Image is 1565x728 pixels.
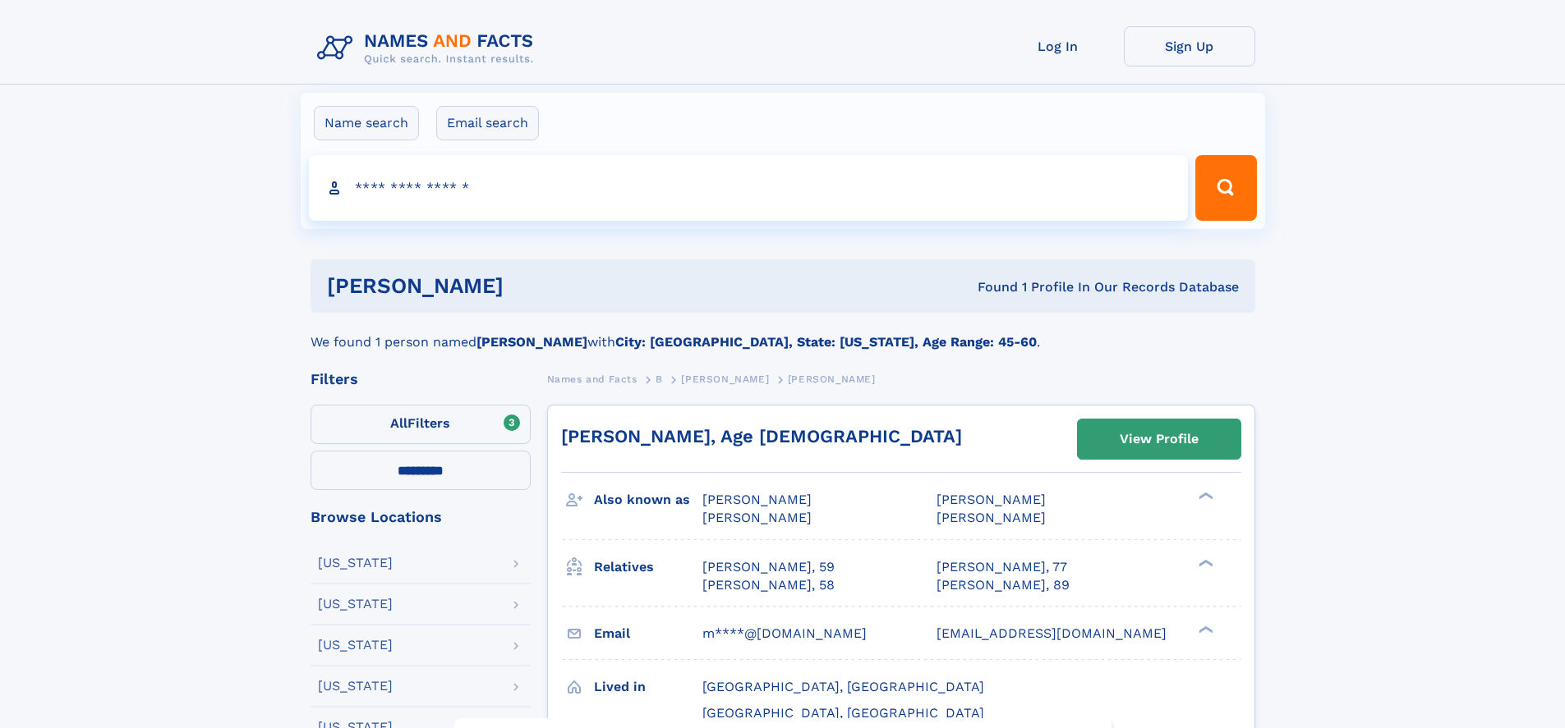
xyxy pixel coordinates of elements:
[788,373,876,385] span: [PERSON_NAME]
[656,369,663,389] a: B
[1124,26,1255,66] a: Sign Up
[1120,420,1199,458] div: View Profile
[937,576,1070,594] a: [PERSON_NAME], 89
[702,679,984,694] span: [GEOGRAPHIC_DATA], [GEOGRAPHIC_DATA]
[937,510,1046,525] span: [PERSON_NAME]
[702,576,835,594] a: [PERSON_NAME], 58
[702,510,812,525] span: [PERSON_NAME]
[937,558,1067,576] a: [PERSON_NAME], 77
[992,26,1124,66] a: Log In
[1078,419,1240,459] a: View Profile
[615,334,1037,350] b: City: [GEOGRAPHIC_DATA], State: [US_STATE], Age Range: 45-60
[594,620,702,648] h3: Email
[681,373,769,385] span: [PERSON_NAME]
[547,369,638,389] a: Names and Facts
[311,372,531,387] div: Filters
[702,558,835,576] a: [PERSON_NAME], 59
[436,106,539,140] label: Email search
[937,492,1046,507] span: [PERSON_NAME]
[309,155,1189,221] input: search input
[681,369,769,389] a: [PERSON_NAME]
[311,405,531,444] label: Filters
[311,510,531,524] div: Browse Locations
[740,278,1239,296] div: Found 1 Profile In Our Records Database
[594,486,702,514] h3: Also known as
[1194,557,1214,568] div: ❯
[311,26,547,71] img: Logo Names and Facts
[1194,624,1214,634] div: ❯
[318,639,393,652] div: [US_STATE]
[1195,155,1256,221] button: Search Button
[390,415,407,431] span: All
[594,553,702,581] h3: Relatives
[702,705,984,721] span: [GEOGRAPHIC_DATA], [GEOGRAPHIC_DATA]
[311,313,1255,352] div: We found 1 person named with .
[561,426,962,446] a: [PERSON_NAME], Age [DEMOGRAPHIC_DATA]
[318,680,393,693] div: [US_STATE]
[318,598,393,611] div: [US_STATE]
[937,625,1167,641] span: [EMAIL_ADDRESS][DOMAIN_NAME]
[702,492,812,507] span: [PERSON_NAME]
[656,373,663,385] span: B
[327,276,741,296] h1: [PERSON_NAME]
[314,106,419,140] label: Name search
[318,556,393,570] div: [US_STATE]
[476,334,587,350] b: [PERSON_NAME]
[1194,491,1214,501] div: ❯
[594,673,702,701] h3: Lived in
